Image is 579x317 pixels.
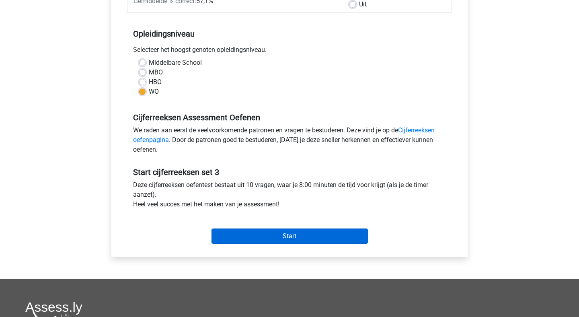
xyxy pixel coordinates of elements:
label: MBO [149,68,163,77]
h5: Cijferreeksen Assessment Oefenen [133,113,446,122]
div: Deze cijferreeksen oefentest bestaat uit 10 vragen, waar je 8:00 minuten de tijd voor krijgt (als... [127,180,452,212]
input: Start [211,228,368,244]
h5: Opleidingsniveau [133,26,446,42]
h5: Start cijferreeksen set 3 [133,167,446,177]
label: Middelbare School [149,58,202,68]
label: HBO [149,77,162,87]
div: We raden aan eerst de veelvoorkomende patronen en vragen te bestuderen. Deze vind je op de . Door... [127,126,452,158]
div: Selecteer het hoogst genoten opleidingsniveau. [127,45,452,58]
label: WO [149,87,159,97]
